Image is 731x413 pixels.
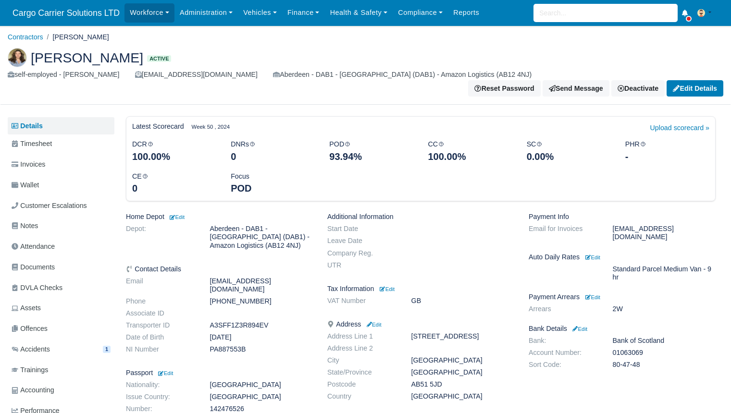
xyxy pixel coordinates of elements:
[625,150,709,163] div: -
[126,265,313,273] h6: Contact Details
[168,214,185,220] small: Edit
[126,213,313,221] h6: Home Depot
[31,51,143,64] span: [PERSON_NAME]
[203,321,320,329] dd: A3SFF1Z3R894EV
[583,293,600,301] a: Edit
[606,361,723,369] dd: 80-47-48
[320,237,404,245] dt: Leave Date
[404,392,521,401] dd: [GEOGRAPHIC_DATA]
[8,361,114,379] a: Trainings
[203,405,320,413] dd: 142476526
[119,405,203,413] dt: Number:
[157,369,173,377] a: Edit
[322,139,421,163] div: POD
[404,356,521,364] dd: [GEOGRAPHIC_DATA]
[404,332,521,340] dd: [STREET_ADDRESS]
[203,345,320,353] dd: PA887553B
[320,261,404,269] dt: UTR
[448,3,484,22] a: Reports
[325,3,393,22] a: Health & Safety
[147,55,171,62] span: Active
[520,139,618,163] div: SC
[320,344,404,352] dt: Address Line 2
[119,393,203,401] dt: Issue Country:
[132,150,216,163] div: 100.00%
[119,297,203,305] dt: Phone
[365,320,381,328] a: Edit
[428,150,512,163] div: 100.00%
[125,139,223,163] div: DCR
[119,225,203,249] dt: Depot:
[421,139,519,163] div: CC
[606,349,723,357] dd: 01063069
[521,337,606,345] dt: Bank:
[12,323,48,334] span: Offences
[8,69,120,80] div: self-employed - [PERSON_NAME]
[135,69,258,80] div: [EMAIL_ADDRESS][DOMAIN_NAME]
[404,380,521,389] dd: AB51 5JD
[12,200,87,211] span: Customer Escalations
[8,279,114,297] a: DVLA Checks
[393,3,448,22] a: Compliance
[119,321,203,329] dt: Transporter ID
[606,337,723,345] dd: Bank of Scotland
[273,69,532,80] div: Aberdeen - DAB1 - [GEOGRAPHIC_DATA] (DAB1) - Amazon Logistics (AB12 4NJ)
[119,381,203,389] dt: Nationality:
[378,285,395,292] a: Edit
[521,349,606,357] dt: Account Number:
[8,3,124,23] span: Cargo Carrier Solutions LTD
[611,80,665,97] div: Deactivate
[43,32,109,43] li: [PERSON_NAME]
[8,237,114,256] a: Attendance
[12,344,50,355] span: Accidents
[404,297,521,305] dd: GB
[223,139,322,163] div: DNRs
[8,196,114,215] a: Customer Escalations
[468,80,540,97] button: Reset Password
[124,3,174,22] a: Workforce
[8,155,114,174] a: Invoices
[606,225,723,241] dd: [EMAIL_ADDRESS][DOMAIN_NAME]
[12,220,38,231] span: Notes
[521,361,606,369] dt: Sort Code:
[327,213,514,221] h6: Additional Information
[320,380,404,389] dt: Postcode
[571,325,587,332] a: Edit
[203,225,320,249] dd: Aberdeen - DAB1 - [GEOGRAPHIC_DATA] (DAB1) - Amazon Logistics (AB12 4NJ)
[12,282,62,293] span: DVLA Checks
[320,249,404,257] dt: Company Reg.
[650,122,709,139] a: Upload scorecard »
[12,241,55,252] span: Attendance
[327,285,514,293] h6: Tax Information
[126,369,313,377] h6: Passport
[12,364,48,376] span: Trainings
[327,320,514,328] h6: Address
[12,385,54,396] span: Accounting
[8,258,114,277] a: Documents
[527,150,611,163] div: 0.00%
[203,333,320,341] dd: [DATE]
[12,303,41,314] span: Assets
[529,213,716,221] h6: Payment Info
[521,225,606,241] dt: Email for Invoices
[8,319,114,338] a: Offences
[203,277,320,293] dd: [EMAIL_ADDRESS][DOMAIN_NAME]
[0,40,731,105] div: Kelly Compton
[203,297,320,305] dd: [PHONE_NUMBER]
[119,277,203,293] dt: Email
[529,325,716,333] h6: Bank Details
[380,286,395,292] small: Edit
[618,139,717,163] div: PHR
[119,309,203,317] dt: Associate ID
[231,182,315,195] div: POD
[157,370,173,376] small: Edit
[231,150,315,163] div: 0
[320,356,404,364] dt: City
[12,138,52,149] span: Timesheet
[125,171,223,195] div: CE
[571,326,587,332] small: Edit
[168,213,185,220] a: Edit
[12,180,39,191] span: Wallet
[119,333,203,341] dt: Date of Birth
[119,345,203,353] dt: NI Number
